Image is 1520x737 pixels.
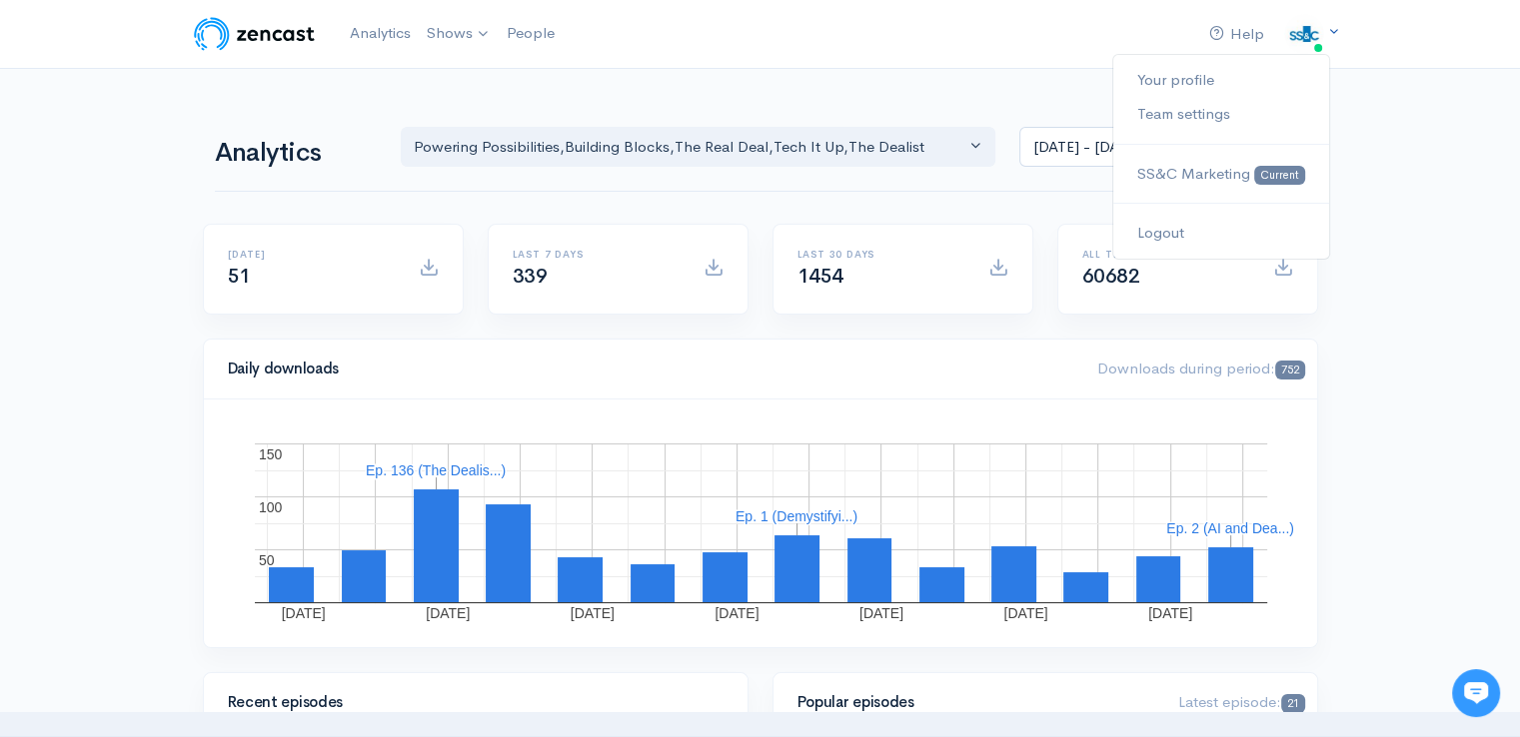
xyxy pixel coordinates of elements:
h4: Daily downloads [228,361,1074,377]
span: SS&C Marketing [1137,164,1250,183]
a: Logout [1113,216,1328,251]
span: 1454 [797,264,843,289]
img: tab_keywords_by_traffic_grey.svg [199,116,215,132]
span: 752 [1275,361,1304,379]
iframe: gist-messenger-bubble-iframe [1452,669,1500,717]
h1: Analytics [215,139,377,168]
h4: Popular episodes [797,694,1155,711]
div: v 4.0.25 [56,32,98,48]
text: [DATE] [1003,605,1047,621]
img: ZenCast Logo [191,14,318,54]
a: SS&C Marketing Current [1113,157,1328,192]
span: Downloads during period: [1097,359,1304,377]
text: Ep. 2 (AI and Dea...) [1166,520,1294,536]
text: [DATE] [570,605,614,621]
h2: Just let us know if you need anything and we'll be happy to help! 🙂 [30,133,370,229]
h6: Last 7 days [513,249,680,260]
span: 60682 [1082,264,1140,289]
text: 150 [259,446,283,462]
a: Shows [419,12,499,56]
text: [DATE] [858,605,902,621]
p: Find an answer quickly [27,343,373,367]
button: Powering Possibilities, Building Blocks, The Real Deal, Tech It Up, The Dealist [401,127,996,168]
div: Keywords by Traffic [221,118,337,131]
h1: Hi 👋 [30,97,370,129]
span: 339 [513,264,548,289]
text: Ep. 1 (Demystifyi...) [735,508,856,524]
input: Search articles [58,375,357,415]
a: Team settings [1113,97,1328,132]
div: Domain: [DOMAIN_NAME] [52,52,220,68]
text: [DATE] [1148,605,1192,621]
h4: Recent episodes [228,694,712,711]
span: Latest episode: [1178,692,1304,711]
span: Current [1254,166,1304,185]
h6: [DATE] [228,249,395,260]
text: Ep. 136 (The Dealis...) [365,462,505,478]
div: Domain Overview [76,118,179,131]
span: 21 [1281,694,1304,713]
span: 51 [228,264,251,289]
text: [DATE] [426,605,470,621]
text: 100 [259,499,283,515]
img: ... [1284,14,1324,54]
text: [DATE] [715,605,759,621]
button: New conversation [31,265,369,305]
div: Powering Possibilities , Building Blocks , The Real Deal , Tech It Up , The Dealist [414,136,965,159]
a: Analytics [342,12,419,55]
img: website_grey.svg [32,52,48,68]
svg: A chart. [228,423,1293,623]
img: tab_domain_overview_orange.svg [54,116,70,132]
input: analytics date range selector [1019,127,1265,168]
h6: All time [1082,249,1249,260]
text: 50 [259,552,275,568]
a: Help [1201,13,1272,56]
a: Your profile [1113,63,1328,98]
a: People [499,12,563,55]
span: New conversation [129,277,240,293]
h6: Last 30 days [797,249,964,260]
text: [DATE] [281,605,325,621]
